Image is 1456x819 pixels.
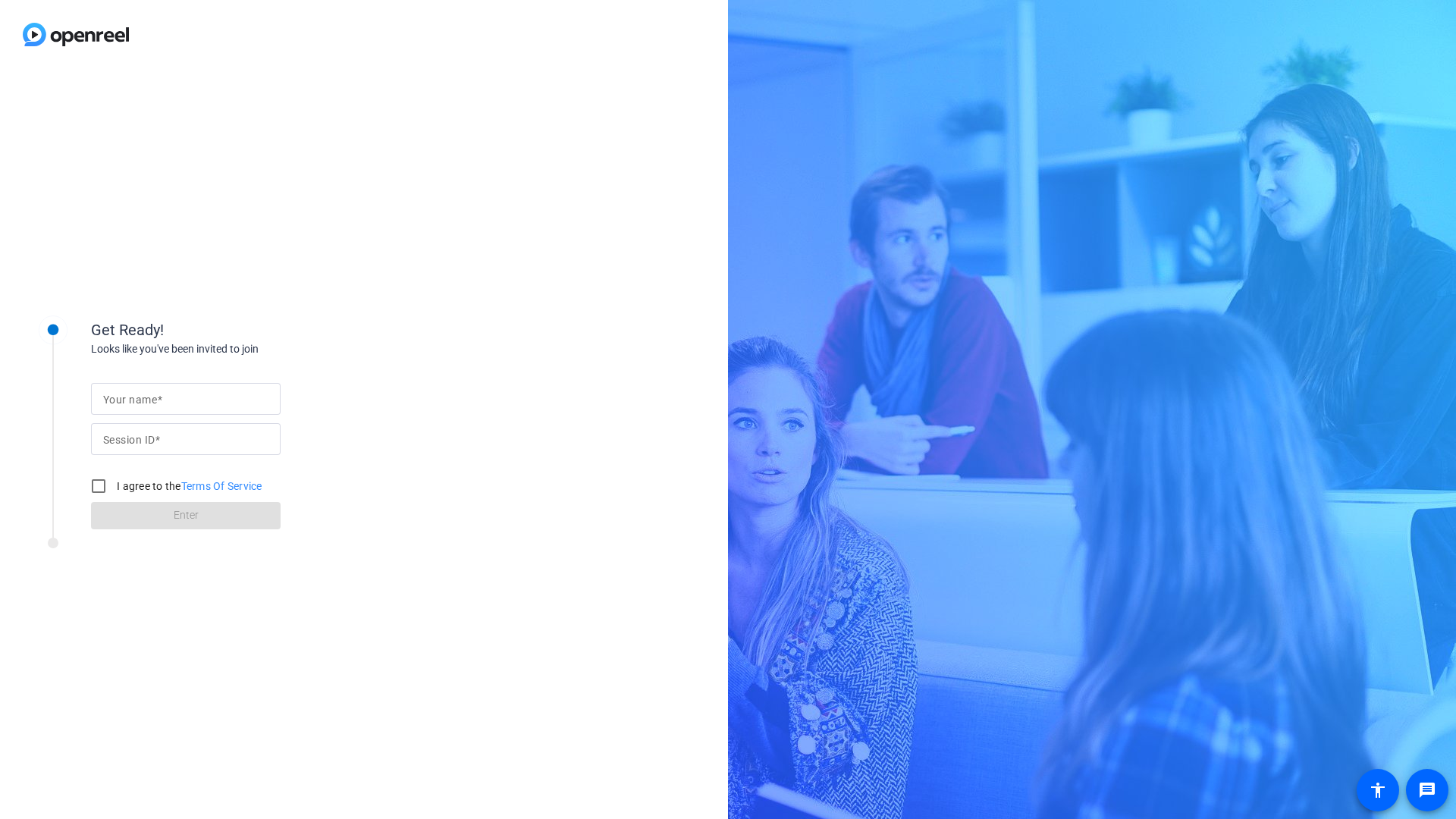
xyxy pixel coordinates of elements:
[1369,781,1387,799] mat-icon: accessibility
[103,434,155,446] mat-label: Session ID
[91,341,394,357] div: Looks like you've been invited to join
[103,394,157,406] mat-label: Your name
[91,318,394,341] div: Get Ready!
[1418,781,1436,799] mat-icon: message
[114,479,262,494] label: I agree to the
[181,480,262,492] a: Terms Of Service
